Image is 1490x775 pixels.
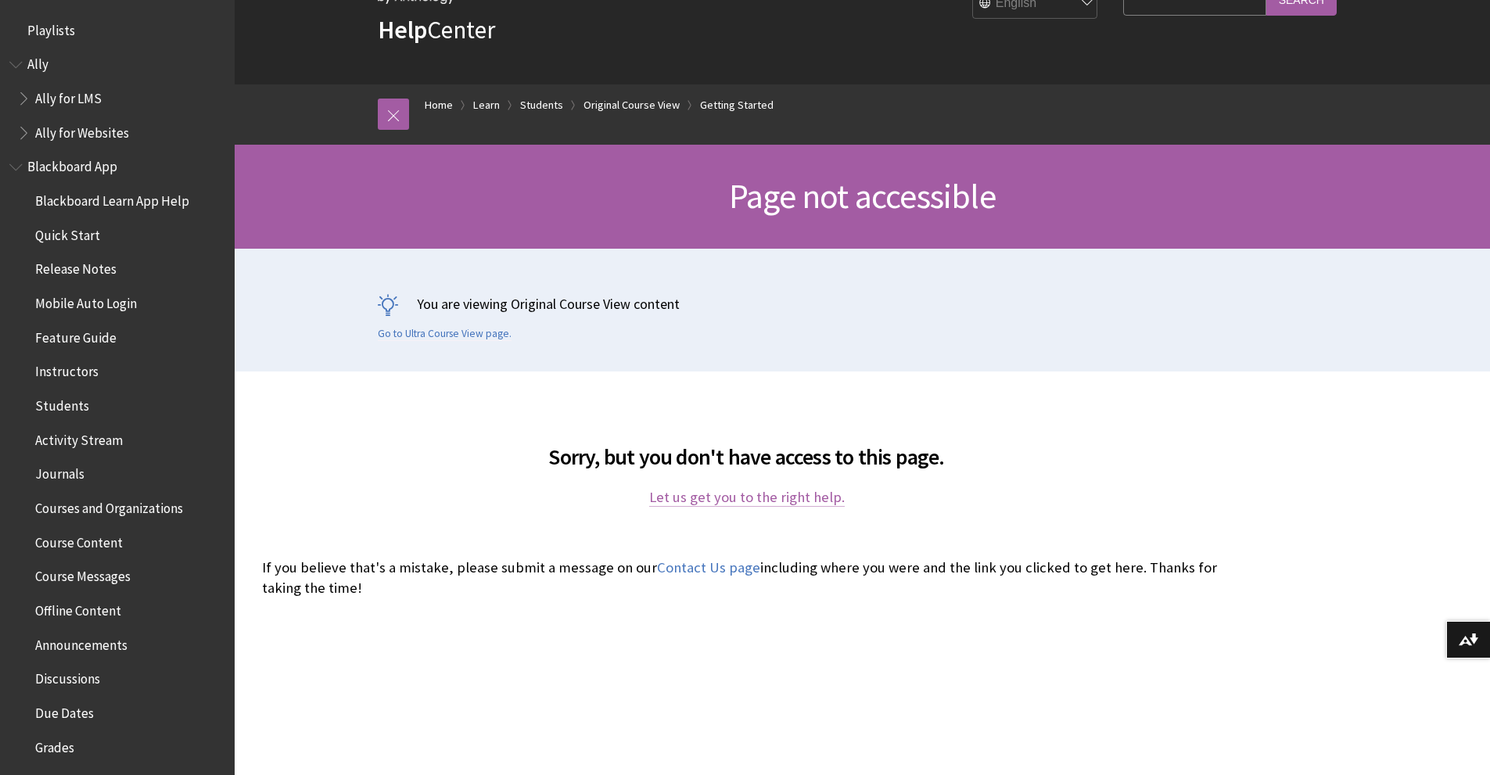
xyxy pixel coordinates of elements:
span: Discussions [35,666,100,687]
span: Courses and Organizations [35,495,183,516]
span: Activity Stream [35,427,123,448]
span: Students [35,393,89,414]
a: Getting Started [700,95,774,115]
nav: Book outline for Anthology Ally Help [9,52,225,146]
span: Feature Guide [35,325,117,346]
a: Students [520,95,563,115]
span: Page not accessible [729,174,996,217]
span: Release Notes [35,257,117,278]
span: Course Content [35,529,123,551]
a: Contact Us page [657,558,760,577]
span: Instructors [35,359,99,380]
span: Journals [35,461,84,483]
a: Let us get you to the right help. [649,488,845,507]
h2: Sorry, but you don't have access to this page. [262,422,1232,473]
span: Ally for Websites [35,120,129,141]
a: Home [425,95,453,115]
span: Blackboard App [27,154,117,175]
span: Mobile Auto Login [35,290,137,311]
span: Ally [27,52,48,73]
span: Blackboard Learn App Help [35,188,189,209]
a: Go to Ultra Course View page. [378,327,512,341]
a: Learn [473,95,500,115]
p: If you believe that's a mistake, please submit a message on our including where you were and the ... [262,558,1232,598]
strong: Help [378,14,427,45]
a: Original Course View [583,95,680,115]
span: Quick Start [35,222,100,243]
span: Due Dates [35,700,94,721]
nav: Book outline for Playlists [9,17,225,44]
span: Course Messages [35,564,131,585]
span: Ally for LMS [35,85,102,106]
a: HelpCenter [378,14,495,45]
span: Grades [35,734,74,755]
span: Offline Content [35,597,121,619]
p: You are viewing Original Course View content [378,294,1348,314]
span: Announcements [35,632,127,653]
span: Playlists [27,17,75,38]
